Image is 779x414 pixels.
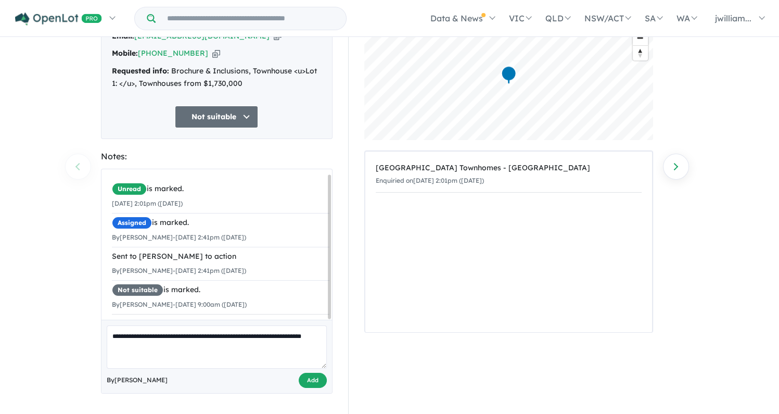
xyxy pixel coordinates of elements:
button: Add [299,373,327,388]
strong: Email: [112,31,134,41]
button: Zoom out [633,30,648,45]
div: is marked. [112,183,329,195]
button: Reset bearing to north [633,45,648,60]
small: By [PERSON_NAME] - [DATE] 9:00am ([DATE]) [112,300,247,308]
a: [PHONE_NUMBER] [138,48,208,58]
small: Enquiried on [DATE] 2:01pm ([DATE]) [376,177,484,184]
img: Openlot PRO Logo White [15,12,102,26]
span: Assigned [112,217,152,229]
span: Unread [112,183,147,195]
small: By [PERSON_NAME] - [DATE] 2:41pm ([DATE]) [112,233,246,241]
span: Zoom out [633,31,648,45]
div: Sent to [PERSON_NAME] to action [112,250,329,263]
span: jwilliam... [715,13,751,23]
div: [GEOGRAPHIC_DATA] Townhomes - [GEOGRAPHIC_DATA] [376,162,642,174]
div: is marked. [112,217,329,229]
span: Not suitable [112,284,163,296]
canvas: Map [364,10,653,140]
small: By [PERSON_NAME] - [DATE] 2:41pm ([DATE]) [112,267,246,274]
span: By [PERSON_NAME] [107,375,168,385]
button: Copy [212,48,220,59]
input: Try estate name, suburb, builder or developer [158,7,344,30]
strong: Requested info: [112,66,169,76]
small: [DATE] 2:01pm ([DATE]) [112,199,183,207]
a: [EMAIL_ADDRESS][DOMAIN_NAME] [134,31,270,41]
strong: Mobile: [112,48,138,58]
div: Brochure & Inclusions, Townhouse <u>Lot 1: </u>, Townhouses from $1,730,000 [112,65,322,90]
span: Reset bearing to north [633,46,648,60]
div: Map marker [501,66,516,85]
div: Notes: [101,149,333,164]
button: Not suitable [175,106,258,128]
a: [GEOGRAPHIC_DATA] Townhomes - [GEOGRAPHIC_DATA]Enquiried on[DATE] 2:01pm ([DATE]) [376,157,642,193]
div: is marked. [112,284,329,296]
